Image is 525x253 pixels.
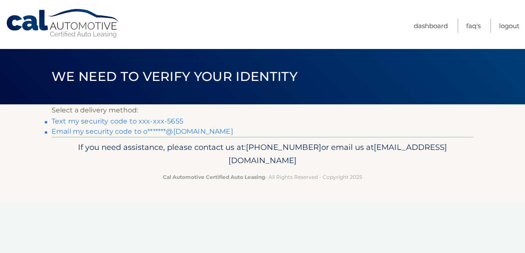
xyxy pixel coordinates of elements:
[52,117,183,125] a: Text my security code to xxx-xxx-5655
[57,141,468,168] p: If you need assistance, please contact us at: or email us at
[52,127,233,135] a: Email my security code to o*******@[DOMAIN_NAME]
[6,9,121,39] a: Cal Automotive
[52,69,297,84] span: We need to verify your identity
[52,104,473,116] p: Select a delivery method:
[466,19,481,33] a: FAQ's
[57,172,468,181] p: - All Rights Reserved - Copyright 2025
[246,142,321,152] span: [PHONE_NUMBER]
[414,19,448,33] a: Dashboard
[163,174,265,180] strong: Cal Automotive Certified Auto Leasing
[499,19,519,33] a: Logout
